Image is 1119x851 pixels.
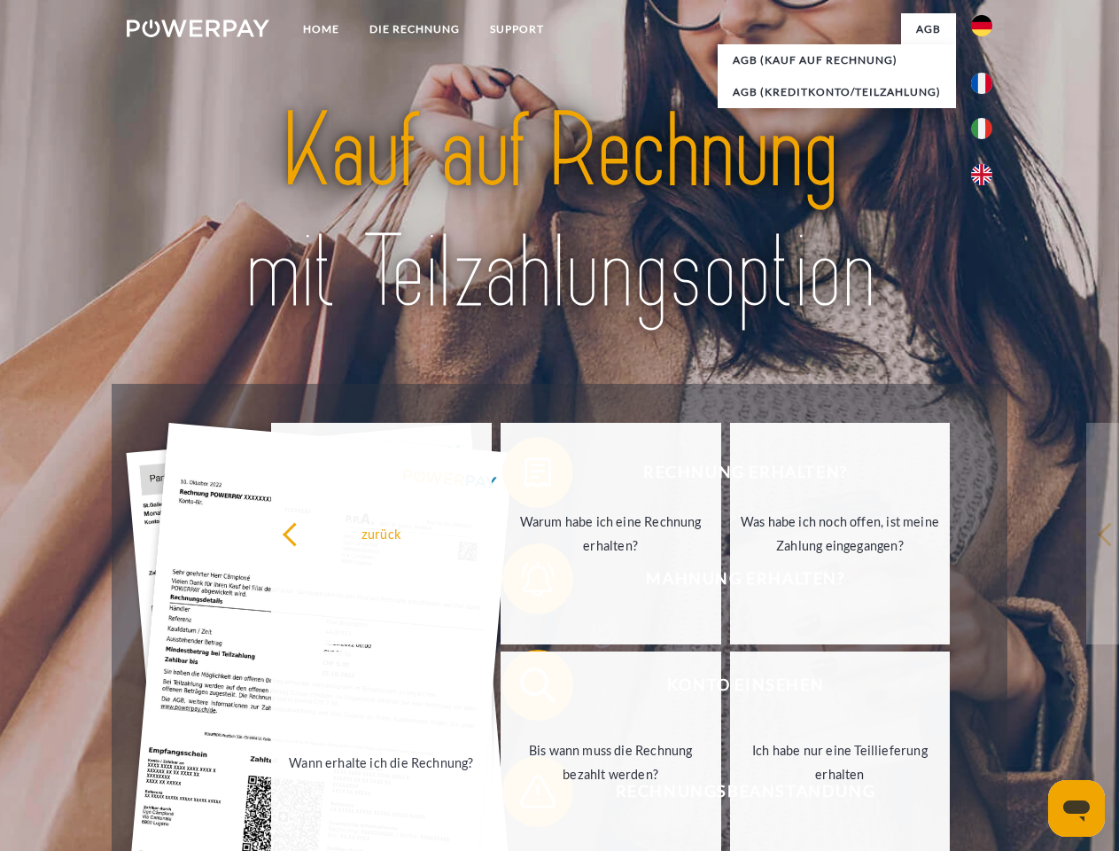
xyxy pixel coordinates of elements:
img: en [971,164,992,185]
div: Warum habe ich eine Rechnung erhalten? [511,510,711,558]
div: Wann erhalte ich die Rechnung? [282,750,481,774]
a: Was habe ich noch offen, ist meine Zahlung eingegangen? [730,423,951,644]
img: logo-powerpay-white.svg [127,20,269,37]
div: zurück [282,521,481,545]
div: Ich habe nur eine Teillieferung erhalten [741,738,940,786]
div: Bis wann muss die Rechnung bezahlt werden? [511,738,711,786]
a: Home [288,13,354,45]
a: AGB (Kauf auf Rechnung) [718,44,956,76]
img: de [971,15,992,36]
img: fr [971,73,992,94]
a: agb [901,13,956,45]
img: it [971,118,992,139]
div: Was habe ich noch offen, ist meine Zahlung eingegangen? [741,510,940,558]
a: SUPPORT [475,13,559,45]
a: DIE RECHNUNG [354,13,475,45]
img: title-powerpay_de.svg [169,85,950,340]
iframe: Schaltfläche zum Öffnen des Messaging-Fensters [1048,780,1105,837]
a: AGB (Kreditkonto/Teilzahlung) [718,76,956,108]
